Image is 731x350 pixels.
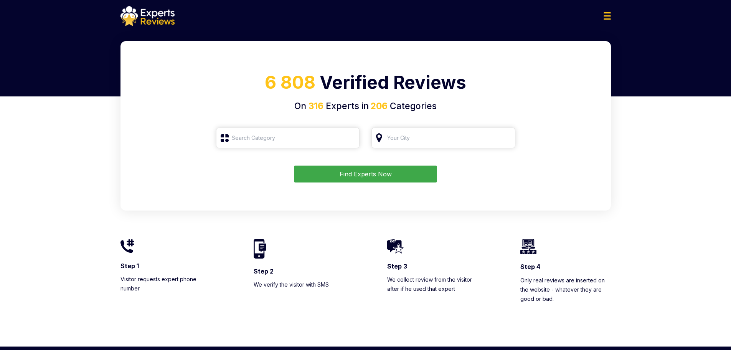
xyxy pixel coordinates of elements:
input: Your City [371,128,515,148]
img: homeIcon1 [120,239,134,253]
img: homeIcon4 [520,239,536,254]
img: logo [120,6,175,26]
input: Search Category [216,128,360,148]
button: Find Experts Now [294,166,437,182]
h1: Verified Reviews [130,69,602,100]
p: We verify the visitor with SMS [254,280,344,289]
p: We collect review from the visitor after if he used that expert [387,275,478,294]
span: 6 808 [265,71,315,93]
img: homeIcon3 [387,239,404,254]
h3: Step 4 [520,262,611,271]
h3: Step 2 [254,267,344,275]
h3: Step 1 [120,262,211,270]
img: homeIcon2 [254,239,266,258]
span: 316 [309,101,323,111]
p: Only real reviews are inserted on the website - whatever they are good or bad. [520,276,611,304]
h3: Step 3 [387,262,478,270]
p: Visitor requests expert phone number [120,275,211,293]
h4: On Experts in Categories [130,100,602,113]
span: 206 [369,101,388,111]
img: Menu Icon [604,12,611,20]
